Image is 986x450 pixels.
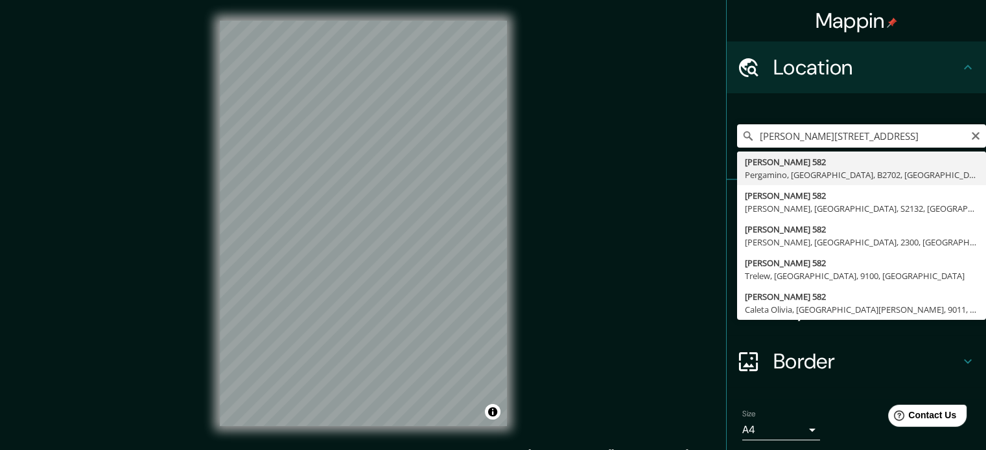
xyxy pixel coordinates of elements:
[970,129,981,141] button: Clear
[727,335,986,387] div: Border
[727,41,986,93] div: Location
[773,54,960,80] h4: Location
[745,155,978,168] div: [PERSON_NAME] 582
[727,180,986,232] div: Pins
[745,223,978,236] div: [PERSON_NAME] 582
[745,236,978,249] div: [PERSON_NAME], [GEOGRAPHIC_DATA], 2300, [GEOGRAPHIC_DATA]
[742,420,820,440] div: A4
[745,202,978,215] div: [PERSON_NAME], [GEOGRAPHIC_DATA], S2132, [GEOGRAPHIC_DATA]
[773,297,960,322] h4: Layout
[745,290,978,303] div: [PERSON_NAME] 582
[737,124,986,148] input: Pick your city or area
[745,168,978,181] div: Pergamino, [GEOGRAPHIC_DATA], B2702, [GEOGRAPHIC_DATA]
[816,8,898,34] h4: Mappin
[485,404,500,420] button: Toggle attribution
[745,269,978,282] div: Trelew, [GEOGRAPHIC_DATA], 9100, [GEOGRAPHIC_DATA]
[727,232,986,284] div: Style
[871,399,972,436] iframe: Help widget launcher
[773,348,960,374] h4: Border
[727,284,986,335] div: Layout
[220,21,507,426] canvas: Map
[887,17,897,28] img: pin-icon.png
[745,303,978,316] div: Caleta Olivia, [GEOGRAPHIC_DATA][PERSON_NAME], 9011, [GEOGRAPHIC_DATA]
[745,256,978,269] div: [PERSON_NAME] 582
[742,409,756,420] label: Size
[745,189,978,202] div: [PERSON_NAME] 582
